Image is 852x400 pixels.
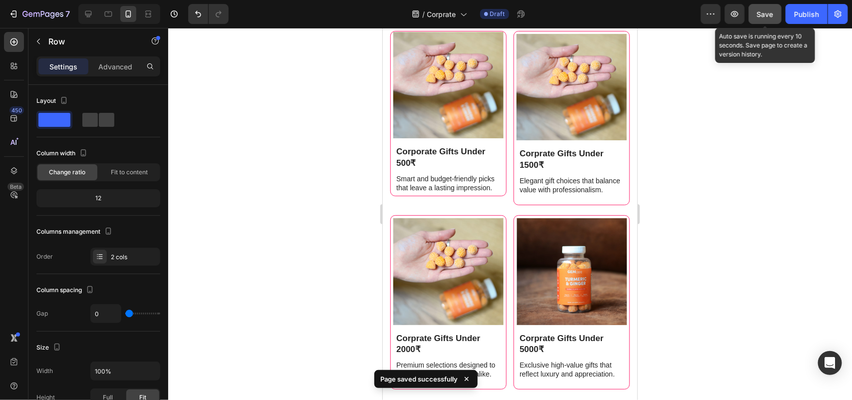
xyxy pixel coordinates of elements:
span: Corprate [427,9,456,19]
p: Advanced [98,61,132,72]
div: Open Intercom Messenger [818,351,842,375]
div: Width [36,367,53,376]
p: Settings [49,61,77,72]
span: Fit to content [111,168,148,177]
div: Layout [36,94,70,108]
span: Change ratio [49,168,86,177]
span: Draft [490,9,505,18]
button: 7 [4,4,74,24]
button: Publish [786,4,828,24]
div: Column width [36,147,89,160]
div: Publish [794,9,819,19]
p: 7 [65,8,70,20]
div: Gap [36,309,48,318]
div: 2 cols [111,253,158,262]
div: Undo/Redo [188,4,229,24]
p: Page saved successfully [380,374,458,384]
div: Order [36,252,53,261]
div: 450 [9,106,24,114]
div: 12 [38,191,158,205]
p: Row [48,35,133,47]
div: Size [36,341,63,355]
input: Auto [91,305,121,323]
button: Save [749,4,782,24]
div: Columns management [36,225,114,239]
span: Save [757,10,774,18]
div: Beta [7,183,24,191]
span: / [423,9,425,19]
div: Column spacing [36,284,96,297]
input: Auto [91,362,160,380]
iframe: To enrich screen reader interactions, please activate Accessibility in Grammarly extension settings [383,28,637,400]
